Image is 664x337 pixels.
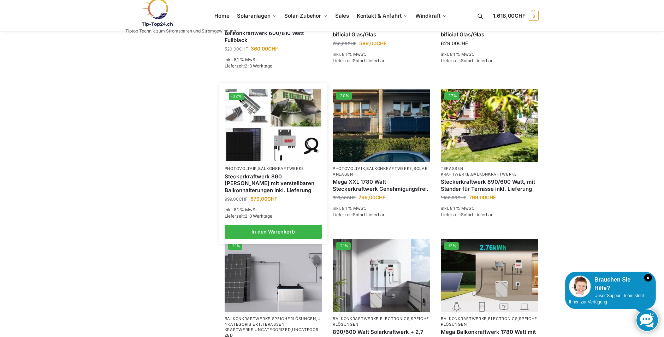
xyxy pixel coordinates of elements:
a: 1.618,00CHF 3 [493,5,539,26]
span: Lieferzeit: [225,63,272,69]
span: 1.618,00 [493,12,526,19]
p: , , [333,316,430,327]
span: CHF [348,41,356,46]
span: Lieferzeit: [441,212,493,217]
span: Unser Support-Team steht Ihnen zur Verfügung [569,293,644,305]
a: -21%ASE 1000 Batteriespeicher [225,239,322,312]
span: Sofort Lieferbar [353,58,385,63]
span: CHF [347,195,356,200]
a: Balkonkraftwerke [225,316,271,321]
bdi: 799,00 [358,194,385,200]
a: Speicherlösungen [441,316,537,326]
a: Photovoltaik [225,166,257,171]
bdi: 799,00 [469,194,496,200]
a: Unkategorisiert [225,316,321,326]
bdi: 520,00 [225,46,248,52]
p: Tiptop Technik zum Stromsparen und Stromgewinnung [125,29,236,33]
span: CHF [457,195,466,200]
bdi: 360,00 [251,46,278,52]
bdi: 679,00 [250,196,277,202]
a: Solaranlagen [333,166,428,176]
a: Photovoltaik [333,166,365,171]
span: Lieferzeit: [333,212,385,217]
span: Sofort Lieferbar [461,58,493,63]
a: Steckerkraftwerk 890/600 Watt, mit Ständer für Terrasse inkl. Lieferung [441,178,538,192]
a: Balkonkraftwerke [441,316,487,321]
img: Steckerkraftwerk 890/600 Watt, mit Ständer für Terrasse inkl. Lieferung [441,89,538,162]
a: Balkonkraftwerke [366,166,412,171]
a: Balkonkraftwerke [471,172,517,177]
a: -27%Steckerkraftwerk 890/600 Watt, mit Ständer für Terrasse inkl. Lieferung [441,89,538,162]
p: , , [441,316,538,327]
span: CHF [515,12,526,19]
a: Terassen Kraftwerke [441,166,470,176]
a: Balkonkraftwerke [258,166,304,171]
span: CHF [239,46,248,52]
p: inkl. 8,1 % MwSt. [441,51,538,58]
span: CHF [268,46,278,52]
a: Terassen Kraftwerke [225,322,285,332]
a: Uncategorized [255,327,291,332]
span: CHF [486,194,496,200]
span: 3 [529,11,539,21]
p: , [441,166,538,177]
img: ASE 1000 Batteriespeicher [225,239,322,312]
a: Speicherlösungen [333,316,429,326]
p: , [225,166,322,171]
span: Lieferzeit: [225,213,272,219]
p: , , [333,166,430,177]
img: Solaranlage mit 2,7 KW Batteriespeicher Genehmigungsfrei [441,239,538,312]
bdi: 589,00 [359,40,386,46]
a: -32%860 Watt Komplett mit Balkonhalterung [225,89,321,161]
span: 2-3 Werktage [245,213,272,219]
img: 860 Watt Komplett mit Balkonhalterung [225,89,321,161]
a: Balkonkraftwerke [333,316,379,321]
div: Brauchen Sie Hilfe? [569,276,652,292]
a: In den Warenkorb legen: „Steckerkraftwerk 890 Watt mit verstellbaren Balkonhalterungen inkl. Lief... [225,225,322,239]
span: CHF [267,196,277,202]
a: Electronics [488,316,518,321]
bdi: 999,00 [225,196,248,202]
span: Sofort Lieferbar [461,212,493,217]
span: Lieferzeit: [441,58,493,63]
p: inkl. 8,1 % MwSt. [441,205,538,212]
p: inkl. 8,1 % MwSt. [333,51,430,58]
a: Mega XXL 1780 Watt Steckerkraftwerk Genehmigungsfrei. [333,178,430,192]
a: -20%2 Balkonkraftwerke [333,89,430,162]
span: CHF [377,40,386,46]
span: CHF [239,196,248,202]
span: CHF [458,40,468,46]
img: Steckerkraftwerk mit 2,7kwh-Speicher [333,239,430,312]
span: Sofort Lieferbar [353,212,385,217]
p: inkl. 8,1 % MwSt. [225,207,322,213]
a: Balkonkraftwerk 600/810 Watt Fullblack [225,30,322,43]
a: Steckerkraftwerk 890 Watt mit verstellbaren Balkonhalterungen inkl. Lieferung [225,173,322,194]
span: Lieferzeit: [333,58,385,63]
i: Schließen [644,274,652,282]
span: Solar-Zubehör [285,12,321,19]
bdi: 629,00 [441,40,468,46]
span: 2-3 Werktage [245,63,272,69]
a: -21%Steckerkraftwerk mit 2,7kwh-Speicher [333,239,430,312]
span: Sales [335,12,349,19]
a: -12%Solaranlage mit 2,7 KW Batteriespeicher Genehmigungsfrei [441,239,538,312]
span: CHF [375,194,385,200]
a: Speicherlösungen [272,316,316,321]
span: Kontakt & Anfahrt [357,12,402,19]
img: 2 Balkonkraftwerke [333,89,430,162]
span: Solaranlagen [237,12,271,19]
a: Electronics [380,316,410,321]
bdi: 700,00 [333,41,356,46]
span: Windkraft [416,12,440,19]
p: inkl. 8,1 % MwSt. [225,57,322,63]
bdi: 999,00 [333,195,356,200]
img: Customer service [569,276,591,297]
bdi: 1.100,00 [441,195,466,200]
p: inkl. 8,1 % MwSt. [333,205,430,212]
